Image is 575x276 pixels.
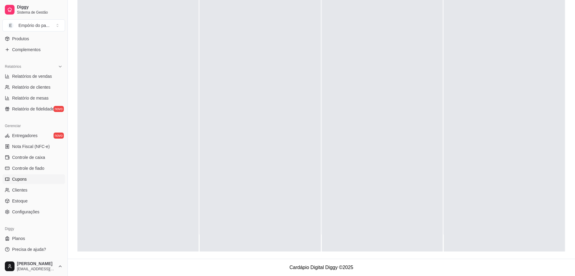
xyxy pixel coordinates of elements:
[2,82,65,92] a: Relatório de clientes
[2,104,65,114] a: Relatório de fidelidadenovo
[2,174,65,184] a: Cupons
[12,209,39,215] span: Configurações
[17,267,55,271] span: [EMAIL_ADDRESS][DOMAIN_NAME]
[12,133,38,139] span: Entregadores
[2,131,65,140] a: Entregadoresnovo
[2,2,65,17] a: DiggySistema de Gestão
[68,259,575,276] footer: Cardápio Digital Diggy © 2025
[2,207,65,217] a: Configurações
[2,34,65,44] a: Produtos
[2,142,65,151] a: Nota Fiscal (NFC-e)
[12,246,46,252] span: Precisa de ajuda?
[17,10,63,15] span: Sistema de Gestão
[5,64,21,69] span: Relatórios
[2,19,65,31] button: Select a team
[2,245,65,254] a: Precisa de ajuda?
[12,235,25,241] span: Planos
[12,143,50,149] span: Nota Fiscal (NFC-e)
[2,234,65,243] a: Planos
[2,259,65,274] button: [PERSON_NAME][EMAIL_ADDRESS][DOMAIN_NAME]
[18,22,50,28] div: Empório do pa ...
[12,47,41,53] span: Complementos
[2,224,65,234] div: Diggy
[8,22,14,28] span: E
[12,36,29,42] span: Produtos
[2,121,65,131] div: Gerenciar
[2,185,65,195] a: Clientes
[2,163,65,173] a: Controle de fiado
[2,71,65,81] a: Relatórios de vendas
[17,261,55,267] span: [PERSON_NAME]
[12,198,28,204] span: Estoque
[2,196,65,206] a: Estoque
[12,154,45,160] span: Controle de caixa
[2,45,65,54] a: Complementos
[17,5,63,10] span: Diggy
[12,187,28,193] span: Clientes
[2,153,65,162] a: Controle de caixa
[12,95,49,101] span: Relatório de mesas
[12,165,44,171] span: Controle de fiado
[12,176,27,182] span: Cupons
[12,106,54,112] span: Relatório de fidelidade
[2,93,65,103] a: Relatório de mesas
[12,84,51,90] span: Relatório de clientes
[12,73,52,79] span: Relatórios de vendas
